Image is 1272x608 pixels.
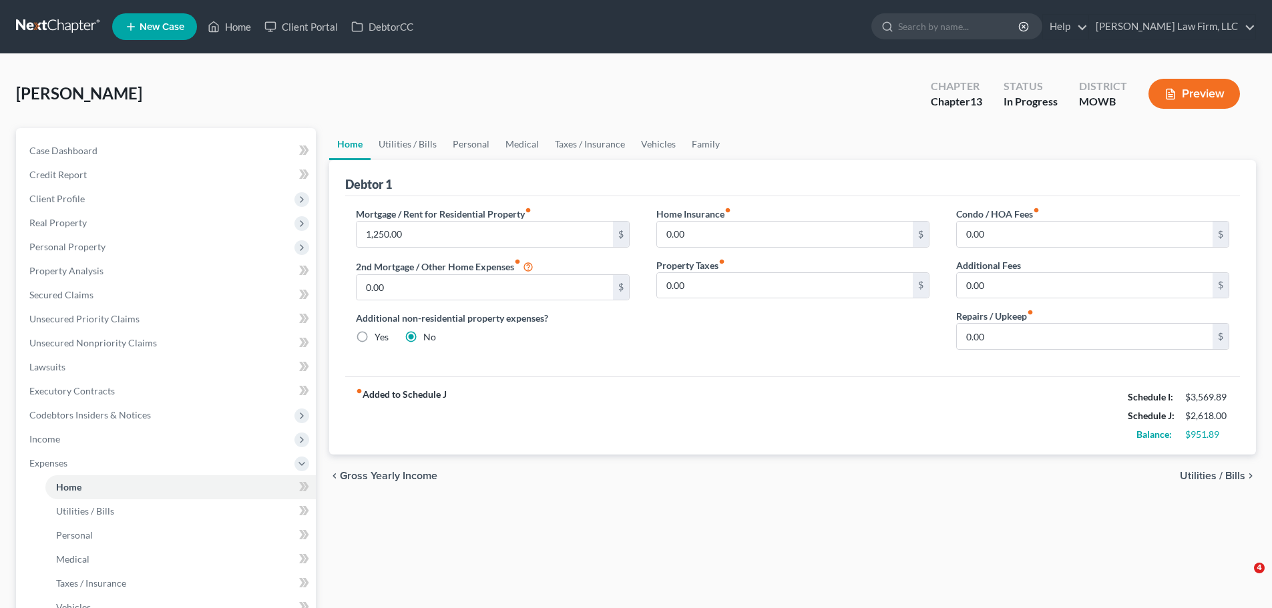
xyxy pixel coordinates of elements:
[357,275,612,300] input: --
[45,571,316,595] a: Taxes / Insurance
[684,128,728,160] a: Family
[514,258,521,265] i: fiber_manual_record
[1245,471,1256,481] i: chevron_right
[356,388,363,394] i: fiber_manual_record
[1213,324,1229,349] div: $
[56,505,114,517] span: Utilities / Bills
[1033,207,1040,214] i: fiber_manual_record
[913,273,929,298] div: $
[1128,391,1173,402] strong: Schedule I:
[1027,309,1034,316] i: fiber_manual_record
[956,309,1034,323] label: Repairs / Upkeep
[19,139,316,163] a: Case Dashboard
[525,207,532,214] i: fiber_manual_record
[340,471,437,481] span: Gross Yearly Income
[29,217,87,228] span: Real Property
[1079,79,1127,94] div: District
[56,529,93,541] span: Personal
[1213,222,1229,247] div: $
[957,273,1213,298] input: --
[375,330,389,344] label: Yes
[19,355,316,379] a: Lawsuits
[1185,390,1229,404] div: $3,569.89
[29,457,67,469] span: Expenses
[445,128,497,160] a: Personal
[29,193,85,204] span: Client Profile
[1128,410,1175,421] strong: Schedule J:
[371,128,445,160] a: Utilities / Bills
[1043,15,1088,39] a: Help
[19,163,316,187] a: Credit Report
[1148,79,1240,109] button: Preview
[19,307,316,331] a: Unsecured Priority Claims
[724,207,731,214] i: fiber_manual_record
[1089,15,1255,39] a: [PERSON_NAME] Law Firm, LLC
[957,324,1213,349] input: --
[29,169,87,180] span: Credit Report
[1213,273,1229,298] div: $
[29,145,97,156] span: Case Dashboard
[1180,471,1245,481] span: Utilities / Bills
[613,275,629,300] div: $
[19,379,316,403] a: Executory Contracts
[345,15,420,39] a: DebtorCC
[656,258,725,272] label: Property Taxes
[56,481,81,493] span: Home
[547,128,633,160] a: Taxes / Insurance
[29,241,105,252] span: Personal Property
[1136,428,1172,440] strong: Balance:
[931,94,982,109] div: Chapter
[656,207,731,221] label: Home Insurance
[356,207,532,221] label: Mortgage / Rent for Residential Property
[45,523,316,547] a: Personal
[718,258,725,265] i: fiber_manual_record
[633,128,684,160] a: Vehicles
[1254,563,1265,573] span: 4
[356,258,534,274] label: 2nd Mortgage / Other Home Expenses
[29,313,140,324] span: Unsecured Priority Claims
[898,14,1020,39] input: Search by name...
[29,361,65,372] span: Lawsuits
[29,337,157,348] span: Unsecured Nonpriority Claims
[913,222,929,247] div: $
[19,259,316,283] a: Property Analysis
[497,128,547,160] a: Medical
[258,15,345,39] a: Client Portal
[1180,471,1256,481] button: Utilities / Bills chevron_right
[45,475,316,499] a: Home
[19,331,316,355] a: Unsecured Nonpriority Claims
[329,471,437,481] button: chevron_left Gross Yearly Income
[970,95,982,107] span: 13
[29,409,151,420] span: Codebtors Insiders & Notices
[356,311,629,325] label: Additional non-residential property expenses?
[56,553,89,565] span: Medical
[16,83,142,103] span: [PERSON_NAME]
[329,128,371,160] a: Home
[956,258,1021,272] label: Additional Fees
[329,471,340,481] i: chevron_left
[45,547,316,571] a: Medical
[657,273,913,298] input: --
[29,385,115,396] span: Executory Contracts
[1185,409,1229,422] div: $2,618.00
[140,22,184,32] span: New Case
[356,388,447,444] strong: Added to Schedule J
[657,222,913,247] input: --
[357,222,612,247] input: --
[1227,563,1259,595] iframe: Intercom live chat
[1004,94,1058,109] div: In Progress
[423,330,436,344] label: No
[1185,428,1229,441] div: $951.89
[56,577,126,589] span: Taxes / Insurance
[19,283,316,307] a: Secured Claims
[45,499,316,523] a: Utilities / Bills
[613,222,629,247] div: $
[957,222,1213,247] input: --
[1079,94,1127,109] div: MOWB
[345,176,392,192] div: Debtor 1
[956,207,1040,221] label: Condo / HOA Fees
[1004,79,1058,94] div: Status
[201,15,258,39] a: Home
[29,433,60,444] span: Income
[931,79,982,94] div: Chapter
